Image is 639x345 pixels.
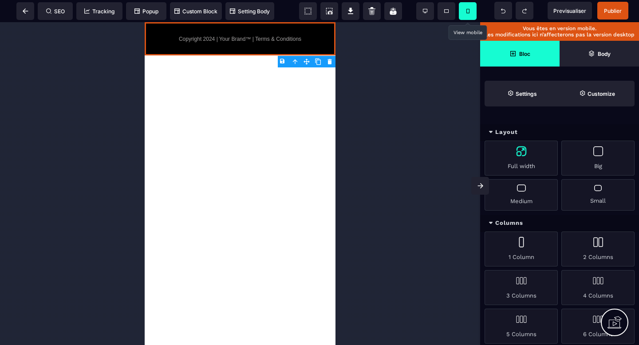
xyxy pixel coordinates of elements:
span: Open Layer Manager [560,41,639,67]
div: Full width [485,141,558,176]
span: Publier [604,8,622,14]
p: Vous êtes en version mobile. [485,25,635,31]
span: Open Blocks [480,41,560,67]
strong: Settings [516,90,537,97]
div: 2 Columns [561,231,635,267]
span: Custom Block [174,8,217,15]
div: Columns [480,215,639,231]
div: 5 Columns [485,309,558,344]
span: Open Style Manager [560,81,635,106]
span: SEO [46,8,65,15]
div: 4 Columns [561,270,635,305]
div: 3 Columns [485,270,558,305]
div: 1 Column [485,231,558,267]
span: Settings [485,81,560,106]
span: View components [299,2,317,20]
span: Tracking [84,8,114,15]
span: Preview [548,2,592,20]
span: Screenshot [320,2,338,20]
div: 6 Columns [561,309,635,344]
div: Big [561,141,635,176]
span: Popup [134,8,158,15]
strong: Customize [588,90,615,97]
strong: Bloc [519,51,530,57]
div: Small [561,179,635,211]
p: Les modifications ici n’affecterons pas la version desktop [485,31,635,38]
div: Layout [480,124,639,141]
span: Setting Body [230,8,270,15]
strong: Body [598,51,611,57]
div: Medium [485,179,558,211]
span: Previsualiser [553,8,586,14]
